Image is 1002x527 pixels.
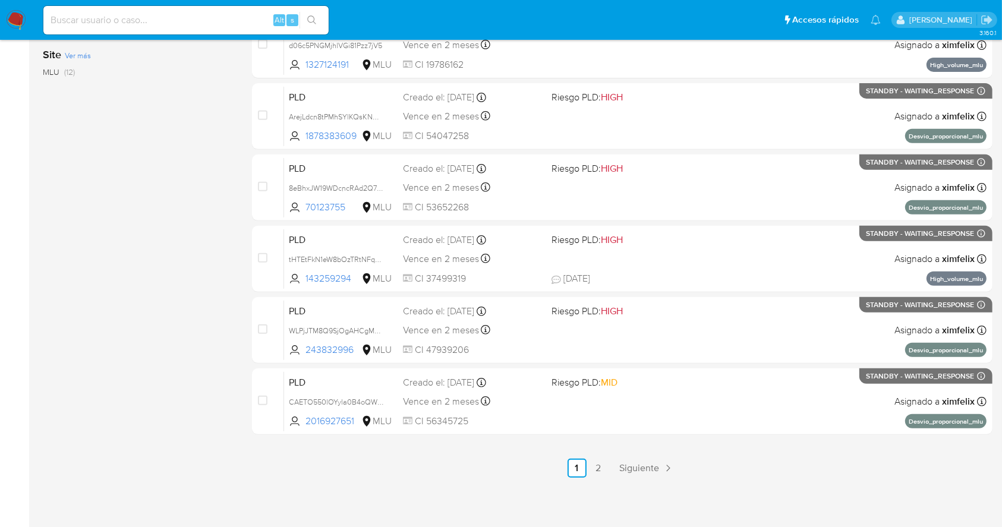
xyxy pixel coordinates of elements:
[275,14,284,26] span: Alt
[43,12,329,28] input: Buscar usuario o caso...
[300,12,324,29] button: search-icon
[909,14,976,26] p: ximena.felix@mercadolibre.com
[792,14,859,26] span: Accesos rápidos
[979,28,996,37] span: 3.160.1
[291,14,294,26] span: s
[981,14,993,26] a: Salir
[871,15,881,25] a: Notificaciones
